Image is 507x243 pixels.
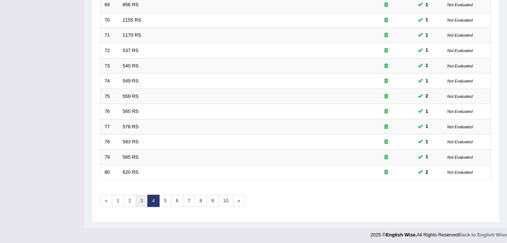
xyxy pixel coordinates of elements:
[147,195,160,207] a: 4
[459,232,507,238] a: Back to English Wise
[171,195,183,207] a: 6
[101,28,119,43] td: 71
[423,77,431,85] span: You can still take this question
[101,119,119,135] td: 77
[363,63,410,70] div: Exam occurring question
[423,153,431,161] span: You can still take this question
[101,58,119,74] td: 73
[233,195,245,207] a: »
[123,32,142,38] a: 1170 RS
[123,78,139,84] a: 549 RS
[100,195,112,207] a: «
[448,48,473,53] small: Not Evaluated
[448,79,473,83] small: Not Evaluated
[363,47,410,54] div: Exam occurring question
[136,195,148,207] a: 3
[448,64,473,68] small: Not Evaluated
[423,108,431,115] span: You can still take this question
[195,195,207,207] a: 8
[112,195,124,207] a: 1
[159,195,171,207] a: 5
[423,169,431,176] span: You can still take this question
[123,2,139,7] a: 856 RS
[448,140,473,144] small: Not Evaluated
[423,32,431,39] span: You can still take this question
[101,104,119,119] td: 76
[218,195,233,207] a: 10
[423,62,431,70] span: You can still take this question
[123,63,139,69] a: 540 RS
[363,169,410,176] div: Exam occurring question
[448,3,473,7] small: Not Evaluated
[448,155,473,159] small: Not Evaluated
[371,228,507,239] div: 2025 © All Rights Reserved
[448,33,473,37] small: Not Evaluated
[363,78,410,85] div: Exam occurring question
[386,232,417,238] strong: English Wise.
[423,138,431,146] span: You can still take this question
[363,17,410,24] div: Exam occurring question
[363,108,410,115] div: Exam occurring question
[363,139,410,146] div: Exam occurring question
[124,195,136,207] a: 2
[423,47,431,54] span: You can still take this question
[363,124,410,130] div: Exam occurring question
[448,94,473,99] small: Not Evaluated
[448,125,473,129] small: Not Evaluated
[207,195,219,207] a: 9
[363,1,410,8] div: Exam occurring question
[101,150,119,165] td: 79
[448,18,473,22] small: Not Evaluated
[423,16,431,24] span: You can still take this question
[101,89,119,104] td: 75
[423,1,431,9] span: You can still take this question
[123,93,139,99] a: 559 RS
[423,123,431,130] span: You can still take this question
[363,154,410,161] div: Exam occurring question
[123,139,139,144] a: 583 RS
[363,93,410,100] div: Exam occurring question
[101,135,119,150] td: 78
[123,17,142,23] a: 2155 RS
[101,43,119,58] td: 72
[123,108,139,114] a: 565 RS
[101,165,119,180] td: 80
[123,154,139,160] a: 585 RS
[363,32,410,39] div: Exam occurring question
[123,48,139,53] a: 537 RS
[123,169,139,175] a: 620 RS
[423,92,431,100] span: You can still take this question
[448,109,473,114] small: Not Evaluated
[123,124,139,129] a: 578 RS
[101,12,119,28] td: 70
[101,74,119,89] td: 74
[448,170,473,174] small: Not Evaluated
[183,195,195,207] a: 7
